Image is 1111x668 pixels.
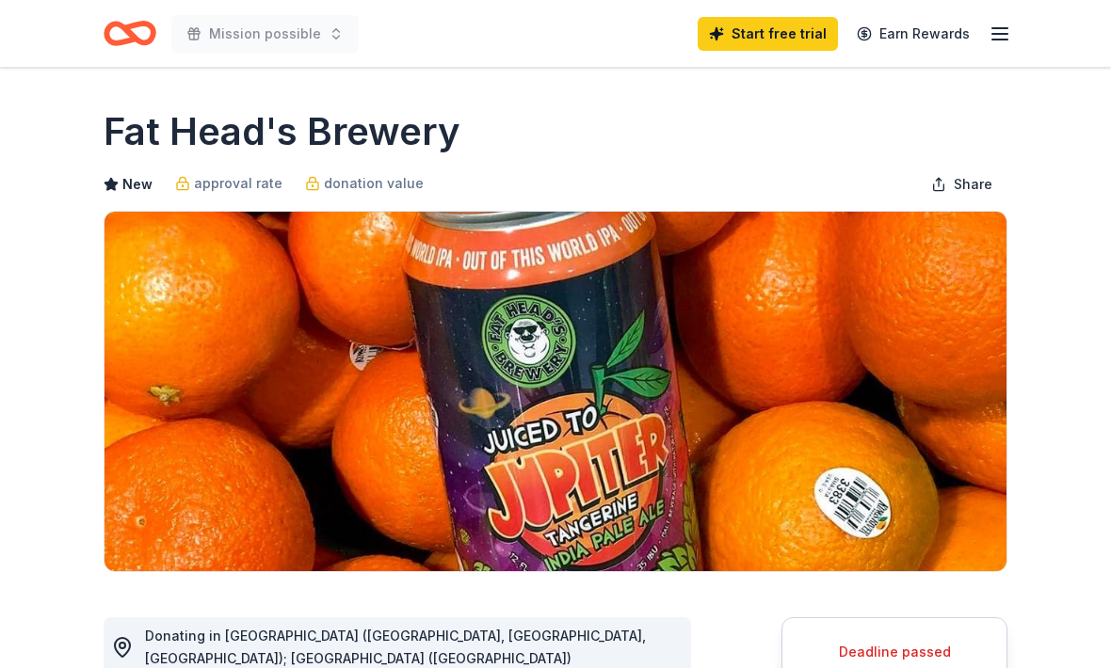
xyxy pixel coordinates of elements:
[954,173,992,196] span: Share
[209,23,321,45] span: Mission possible
[104,11,156,56] a: Home
[104,105,460,158] h1: Fat Head's Brewery
[805,641,984,663] div: Deadline passed
[324,172,424,195] span: donation value
[194,172,282,195] span: approval rate
[845,17,981,51] a: Earn Rewards
[305,172,424,195] a: donation value
[175,172,282,195] a: approval rate
[145,628,646,666] span: Donating in [GEOGRAPHIC_DATA] ([GEOGRAPHIC_DATA], [GEOGRAPHIC_DATA], [GEOGRAPHIC_DATA]); [GEOGRAP...
[698,17,838,51] a: Start free trial
[122,173,153,196] span: New
[171,15,359,53] button: Mission possible
[105,212,1006,571] img: Image for Fat Head's Brewery
[916,166,1007,203] button: Share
